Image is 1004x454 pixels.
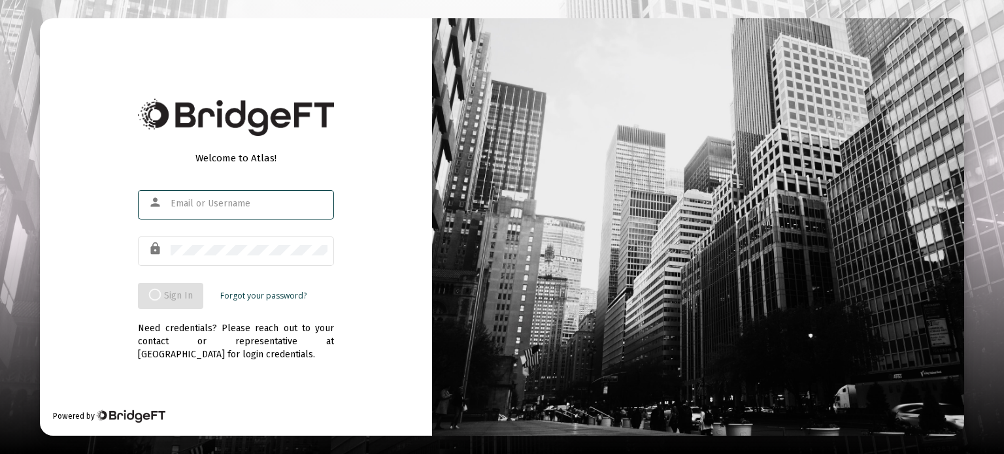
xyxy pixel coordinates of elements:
[220,289,307,302] a: Forgot your password?
[138,309,334,361] div: Need credentials? Please reach out to your contact or representative at [GEOGRAPHIC_DATA] for log...
[138,99,334,136] img: Bridge Financial Technology Logo
[171,199,327,209] input: Email or Username
[148,241,164,257] mat-icon: lock
[138,283,203,309] button: Sign In
[148,290,193,301] span: Sign In
[96,410,165,423] img: Bridge Financial Technology Logo
[53,410,165,423] div: Powered by
[148,195,164,210] mat-icon: person
[138,152,334,165] div: Welcome to Atlas!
